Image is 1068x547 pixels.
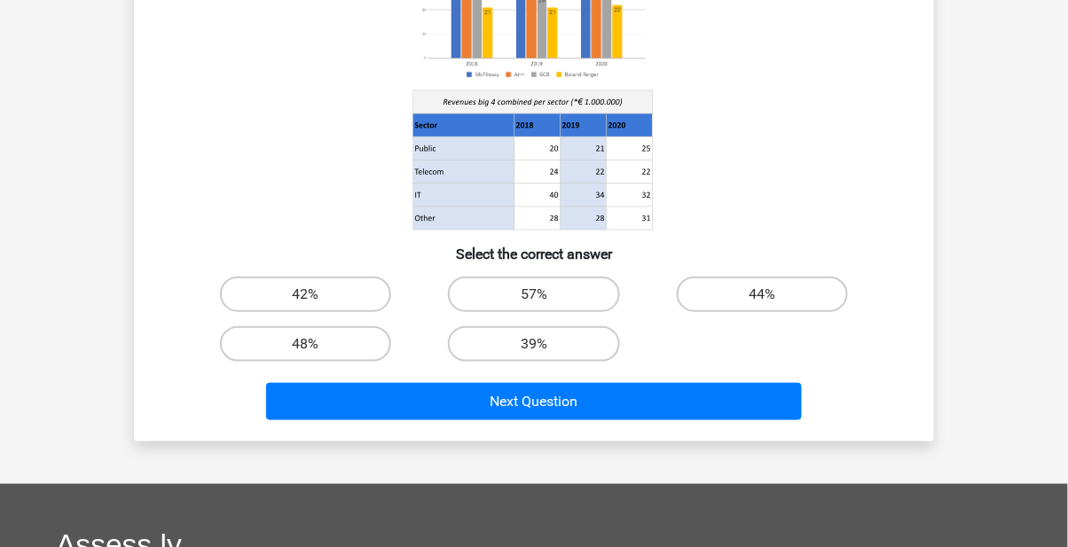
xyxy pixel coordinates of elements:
[448,277,619,312] label: 57%
[448,326,619,362] label: 39%
[266,383,803,420] button: Next Question
[220,326,391,362] label: 48%
[162,231,906,262] h6: Select the correct answer
[220,277,391,312] label: 42%
[677,277,848,312] label: 44%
